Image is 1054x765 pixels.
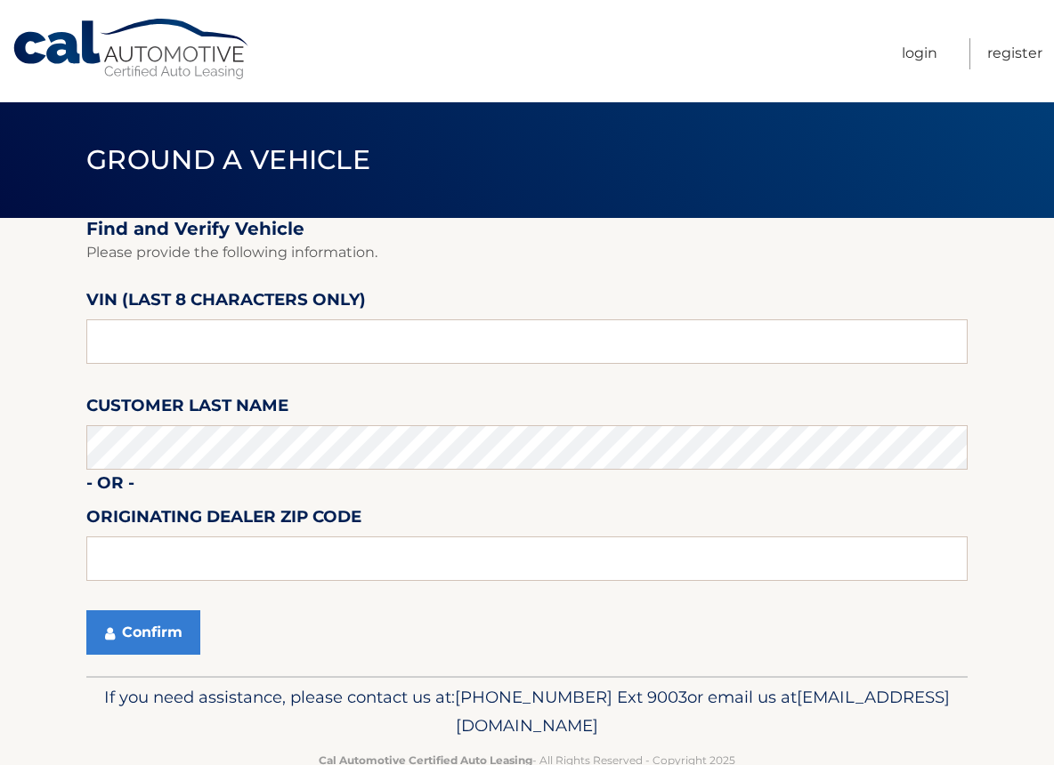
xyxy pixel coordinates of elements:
[86,392,288,425] label: Customer Last Name
[86,610,200,655] button: Confirm
[86,470,134,503] label: - or -
[902,38,937,69] a: Login
[86,240,968,265] p: Please provide the following information.
[987,38,1042,69] a: Register
[86,218,968,240] h2: Find and Verify Vehicle
[98,683,956,740] p: If you need assistance, please contact us at: or email us at
[455,687,687,707] span: [PHONE_NUMBER] Ext 9003
[86,286,366,319] label: VIN (last 8 characters only)
[12,18,252,81] a: Cal Automotive
[86,143,370,176] span: Ground a Vehicle
[86,503,361,536] label: Originating Dealer Zip Code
